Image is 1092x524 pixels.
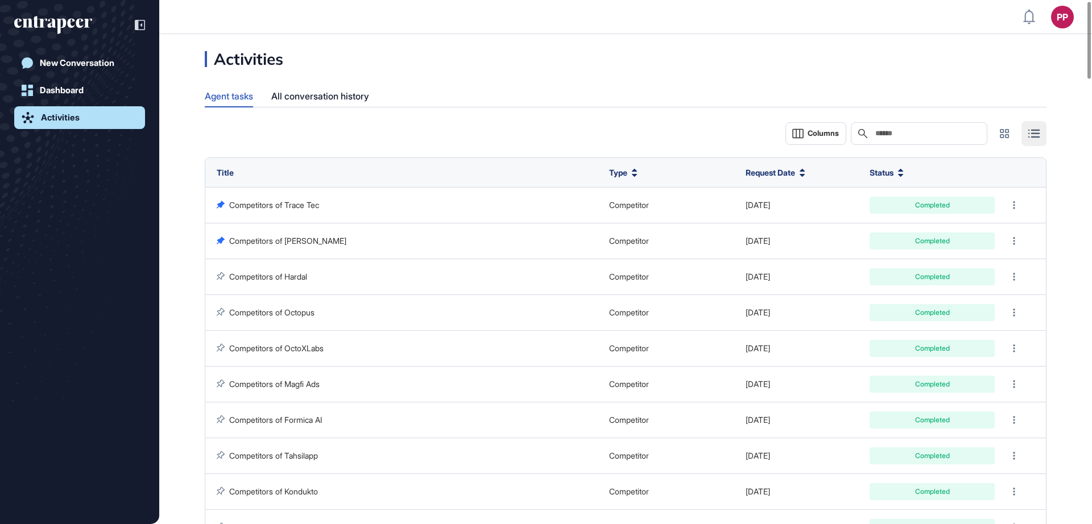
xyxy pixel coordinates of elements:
div: Completed [878,488,986,495]
a: Competitors of [PERSON_NAME] [229,236,346,246]
span: Competitor [609,307,649,317]
span: Type [609,167,627,178]
div: Activities [205,51,283,67]
span: Status [870,167,894,178]
a: Dashboard [14,79,145,102]
span: Competitor [609,379,649,389]
span: Competitor [609,272,649,281]
button: Status [870,167,904,178]
span: Competitor [609,200,649,210]
div: Completed [878,381,986,388]
a: Activities [14,106,145,129]
div: Activities [41,113,80,123]
a: New Conversation [14,52,145,74]
span: [DATE] [746,343,770,353]
div: New Conversation [40,58,114,68]
span: [DATE] [746,451,770,460]
a: Competitors of Trace Tec [229,200,319,210]
span: Competitor [609,451,649,460]
div: Completed [878,309,986,316]
button: Columns [785,122,846,145]
a: Competitors of Tahsilapp [229,451,318,460]
div: entrapeer-logo [14,16,92,34]
span: Title [217,168,234,177]
div: Completed [878,345,986,352]
span: Competitor [609,236,649,246]
div: Completed [878,417,986,423]
div: Dashboard [40,85,84,95]
div: Completed [878,273,986,280]
a: Competitors of OctoXLabs [229,343,324,353]
span: Columns [808,129,839,138]
div: All conversation history [271,85,369,107]
div: Agent tasks [205,85,253,106]
div: Completed [878,238,986,244]
span: Competitor [609,415,649,425]
div: Completed [878,452,986,459]
span: [DATE] [746,415,770,425]
a: Competitors of Hardal [229,272,307,281]
button: Type [609,167,638,178]
span: [DATE] [746,486,770,496]
span: [DATE] [746,200,770,210]
span: Competitor [609,343,649,353]
a: Competitors of Octopus [229,307,315,317]
a: Competitors of Kondukto [229,486,318,496]
span: Competitor [609,486,649,496]
button: Request Date [746,167,805,178]
a: Competitors of Magfi Ads [229,379,320,389]
span: [DATE] [746,307,770,317]
div: Completed [878,202,986,209]
span: [DATE] [746,236,770,246]
a: Competitors of Formica AI [229,415,322,425]
button: PP [1051,6,1074,28]
span: Request Date [746,167,795,178]
span: [DATE] [746,272,770,281]
span: [DATE] [746,379,770,389]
